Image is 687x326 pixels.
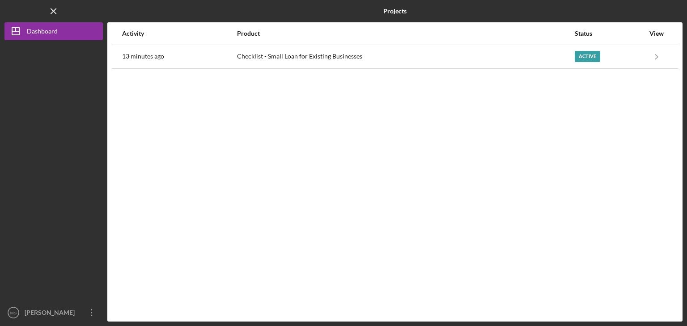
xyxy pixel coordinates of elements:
[4,304,103,322] button: MS[PERSON_NAME]
[575,30,645,37] div: Status
[22,304,81,324] div: [PERSON_NAME]
[4,22,103,40] button: Dashboard
[237,30,574,37] div: Product
[27,22,58,42] div: Dashboard
[575,51,600,62] div: Active
[10,310,17,315] text: MS
[237,46,574,68] div: Checklist - Small Loan for Existing Businesses
[122,53,164,60] time: 2025-10-10 20:10
[122,30,236,37] div: Activity
[645,30,668,37] div: View
[383,8,407,15] b: Projects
